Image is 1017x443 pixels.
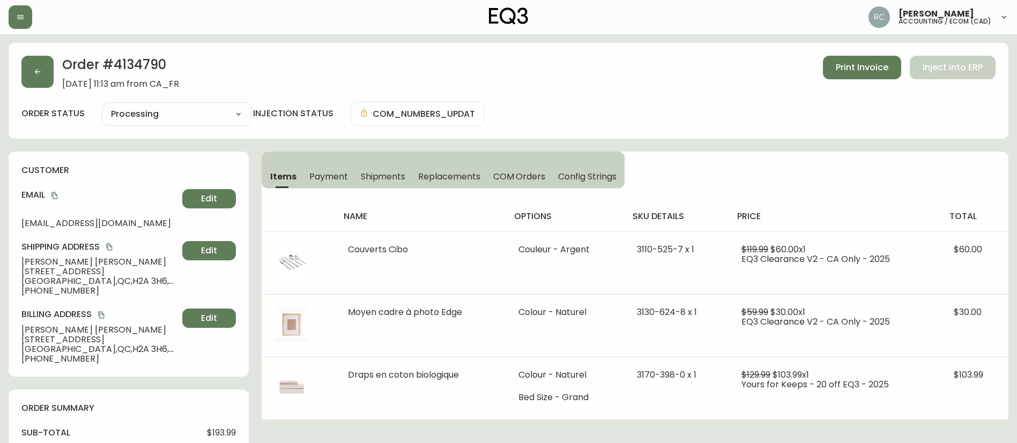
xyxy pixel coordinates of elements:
[21,189,178,201] h4: Email
[489,7,529,25] img: logo
[21,241,178,253] h4: Shipping Address
[182,241,236,260] button: Edit
[104,242,115,252] button: copy
[954,369,983,381] span: $103.99
[633,211,720,222] h4: sku details
[493,171,546,182] span: COM Orders
[21,267,178,276] span: [STREET_ADDRESS]
[899,18,991,25] h5: accounting / ecom (cad)
[21,108,85,119] label: order status
[518,370,611,380] li: Colour - Naturel
[21,344,178,354] span: [GEOGRAPHIC_DATA] , QC , H2A 3H6 , CA
[518,307,611,317] li: Colour - Naturel
[954,306,982,318] span: $30.00
[21,309,178,320] h4: Billing Address
[954,243,982,256] span: $60.00
[773,369,809,381] span: $103.99 x 1
[62,79,179,89] span: [DATE] 11:13 am from CA_FR
[361,171,406,182] span: Shipments
[21,286,178,296] span: [PHONE_NUMBER]
[21,402,236,414] h4: order summary
[637,243,694,256] span: 3110-525-7 x 1
[741,243,768,256] span: $119.99
[21,257,178,267] span: [PERSON_NAME] [PERSON_NAME]
[737,211,932,222] h4: price
[770,306,805,318] span: $30.00 x 1
[201,193,217,205] span: Edit
[309,171,348,182] span: Payment
[21,427,70,439] h4: sub-total
[514,211,615,222] h4: options
[207,428,236,438] span: $193.99
[418,171,480,182] span: Replacements
[741,306,768,318] span: $59.99
[274,245,309,279] img: f7dcec05-657f-4713-b8ba-8ab563fd940a.jpg
[518,393,611,402] li: Bed Size - Grand
[741,378,889,391] span: Yours for Keeps - 20 off EQ3 - 2025
[770,243,806,256] span: $60.00 x 1
[348,243,408,256] span: Couverts Cibo
[49,190,60,201] button: copy
[274,370,309,404] img: 30195684-2611-4f30-8e80-658a8206bd8f.jpg
[182,189,236,208] button: Edit
[201,245,217,257] span: Edit
[518,245,611,254] li: Couleur - Argent
[741,316,890,328] span: EQ3 Clearance V2 - CA Only - 2025
[637,306,697,318] span: 3130-624-8 x 1
[741,369,770,381] span: $129.99
[270,171,296,182] span: Items
[348,369,459,381] span: Draps en coton biologique
[274,307,309,342] img: f482478c-9acc-4ae1-96ac-ad0a6c4a5077Optional[Edge-Picture-Frame-Mid-Oak.jpg].jpg
[21,164,236,176] h4: customer
[253,108,333,119] h4: injection status
[96,310,107,320] button: copy
[949,211,1000,222] h4: total
[836,62,888,73] span: Print Invoice
[21,354,178,364] span: [PHONE_NUMBER]
[182,309,236,328] button: Edit
[62,56,179,79] h2: Order # 4134790
[344,211,497,222] h4: name
[21,335,178,344] span: [STREET_ADDRESS]
[868,6,890,28] img: f4ba4e02bd060be8f1386e3ca455bd0e
[348,306,462,318] span: Moyen cadre à photo Edge
[558,171,616,182] span: Config Strings
[21,325,178,335] span: [PERSON_NAME] [PERSON_NAME]
[741,253,890,265] span: EQ3 Clearance V2 - CA Only - 2025
[637,369,696,381] span: 3170-398-0 x 1
[21,276,178,286] span: [GEOGRAPHIC_DATA] , QC , H2A 3H6 , CA
[823,56,901,79] button: Print Invoice
[201,312,217,324] span: Edit
[21,219,178,228] span: [EMAIL_ADDRESS][DOMAIN_NAME]
[899,10,974,18] span: [PERSON_NAME]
